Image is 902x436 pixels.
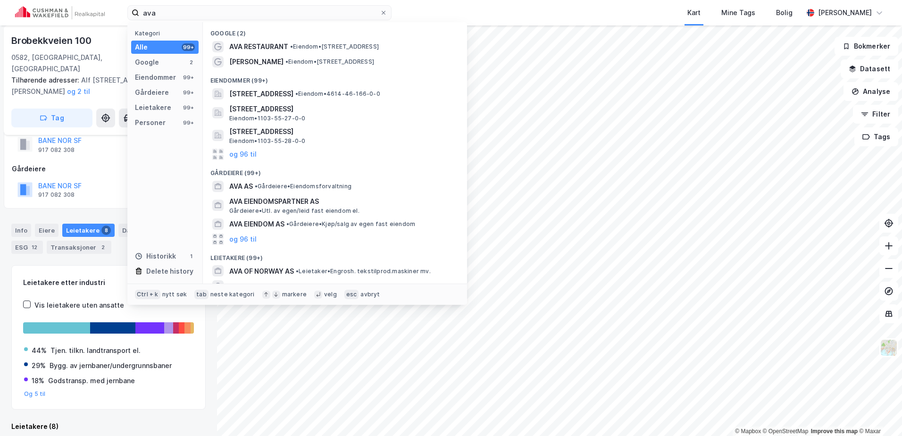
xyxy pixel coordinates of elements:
[135,42,148,53] div: Alle
[229,56,284,67] span: [PERSON_NAME]
[721,7,755,18] div: Mine Tags
[229,181,253,192] span: AVA AS
[162,291,187,298] div: nytt søk
[11,224,31,237] div: Info
[296,268,299,275] span: •
[229,196,456,207] span: AVA EIENDOMSPARTNER AS
[229,103,456,115] span: [STREET_ADDRESS]
[735,428,761,435] a: Mapbox
[295,90,380,98] span: Eiendom • 4614-46-166-0-0
[880,339,898,357] img: Z
[11,33,93,48] div: Brobekkveien 100
[285,58,288,65] span: •
[30,243,39,252] div: 12
[135,57,159,68] div: Google
[229,266,294,277] span: AVA OF NORWAY AS
[855,391,902,436] iframe: Chat Widget
[135,117,166,128] div: Personer
[229,207,359,215] span: Gårdeiere • Utl. av egen/leid fast eiendom el.
[135,87,169,98] div: Gårdeiere
[280,283,283,290] span: •
[854,127,898,146] button: Tags
[229,149,257,160] button: og 96 til
[48,375,135,386] div: Godstransp. med jernbane
[203,162,467,179] div: Gårdeiere (99+)
[135,30,199,37] div: Kategori
[182,74,195,81] div: 99+
[47,241,111,254] div: Transaksjoner
[11,52,134,75] div: 0582, [GEOGRAPHIC_DATA], [GEOGRAPHIC_DATA]
[229,88,293,100] span: [STREET_ADDRESS]
[776,7,793,18] div: Bolig
[182,104,195,111] div: 99+
[139,6,380,20] input: Søk på adresse, matrikkel, gårdeiere, leietakere eller personer
[194,290,209,299] div: tab
[855,391,902,436] div: Kontrollprogram for chat
[35,224,58,237] div: Eiere
[360,291,380,298] div: avbryt
[818,7,872,18] div: [PERSON_NAME]
[687,7,701,18] div: Kart
[11,421,206,432] div: Leietakere (8)
[286,220,415,228] span: Gårdeiere • Kjøp/salg av egen fast eiendom
[255,183,351,190] span: Gårdeiere • Eiendomsforvaltning
[229,115,305,122] span: Eiendom • 1103-55-27-0-0
[295,90,298,97] span: •
[210,291,255,298] div: neste kategori
[203,69,467,86] div: Eiendommer (99+)
[101,226,111,235] div: 8
[763,428,809,435] a: OpenStreetMap
[62,224,115,237] div: Leietakere
[282,291,307,298] div: markere
[255,183,258,190] span: •
[811,428,858,435] a: Improve this map
[182,43,195,51] div: 99+
[296,268,431,275] span: Leietaker • Engrosh. tekstilprod.maskiner mv.
[286,220,289,227] span: •
[203,247,467,264] div: Leietakere (99+)
[844,82,898,101] button: Analyse
[32,360,46,371] div: 29%
[229,218,284,230] span: AVA EIENDOM AS
[344,290,359,299] div: esc
[38,146,75,154] div: 917 082 308
[135,102,171,113] div: Leietakere
[229,137,305,145] span: Eiendom • 1103-55-28-0-0
[229,126,456,137] span: [STREET_ADDRESS]
[835,37,898,56] button: Bokmerker
[285,58,374,66] span: Eiendom • [STREET_ADDRESS]
[187,252,195,260] div: 1
[50,345,141,356] div: Tjen. tilkn. landtransport el.
[841,59,898,78] button: Datasett
[11,76,81,84] span: Tilhørende adresser:
[135,251,176,262] div: Historikk
[98,243,108,252] div: 2
[32,375,44,386] div: 18%
[182,89,195,96] div: 99+
[50,360,172,371] div: Bygg. av jernbaner/undergrunnsbaner
[853,105,898,124] button: Filter
[11,241,43,254] div: ESG
[187,59,195,66] div: 2
[12,163,205,175] div: Gårdeiere
[38,191,75,199] div: 917 082 308
[11,109,92,127] button: Tag
[290,43,379,50] span: Eiendom • [STREET_ADDRESS]
[135,290,160,299] div: Ctrl + k
[182,119,195,126] div: 99+
[34,300,124,311] div: Vis leietakere uten ansatte
[11,75,198,97] div: Alf [STREET_ADDRESS][PERSON_NAME]
[229,234,257,245] button: og 96 til
[118,224,154,237] div: Datasett
[280,283,374,290] span: Leietaker • Fiske og fangst i sjø
[146,266,193,277] div: Delete history
[229,41,288,52] span: AVA RESTAURANT
[229,281,278,292] span: AVA OCEAN AS
[32,345,47,356] div: 44%
[15,6,105,19] img: cushman-wakefield-realkapital-logo.202ea83816669bd177139c58696a8fa1.svg
[135,72,176,83] div: Eiendommer
[290,43,293,50] span: •
[24,390,46,398] button: Og 5 til
[203,22,467,39] div: Google (2)
[324,291,337,298] div: velg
